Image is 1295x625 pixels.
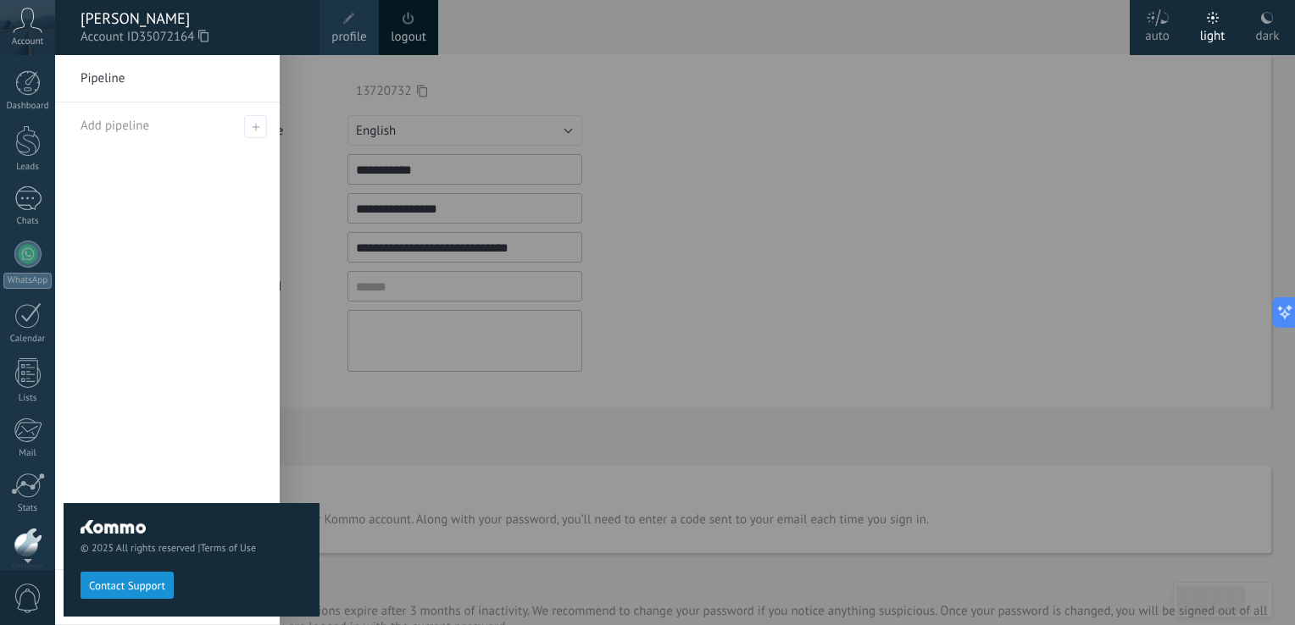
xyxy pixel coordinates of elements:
[3,273,52,289] div: WhatsApp
[55,570,280,625] a: All leads
[3,101,53,112] div: Dashboard
[3,503,53,514] div: Stats
[391,28,426,47] a: logout
[1256,11,1280,55] div: dark
[3,393,53,404] div: Lists
[1200,11,1226,55] div: light
[200,542,256,555] a: Terms of Use
[81,542,303,555] span: © 2025 All rights reserved |
[81,578,174,591] a: Contact Support
[3,162,53,173] div: Leads
[3,448,53,459] div: Mail
[12,36,43,47] span: Account
[331,28,366,47] span: profile
[81,9,303,28] div: [PERSON_NAME]
[139,28,208,47] span: 35072164
[89,580,165,592] span: Contact Support
[81,28,303,47] span: Account ID
[81,572,174,599] button: Contact Support
[1145,11,1170,55] div: auto
[3,216,53,227] div: Chats
[3,334,53,345] div: Calendar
